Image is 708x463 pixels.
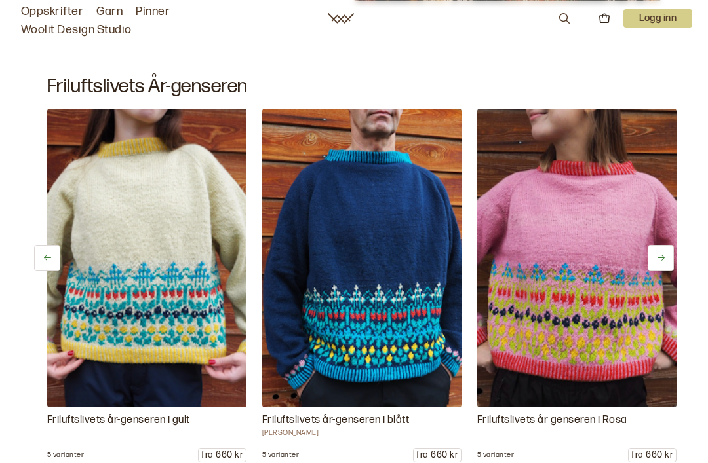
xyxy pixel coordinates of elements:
[47,451,84,460] p: 5 varianter
[47,413,246,428] p: Friluftslivets år-genseren i gult
[96,3,123,21] a: Garn
[477,109,677,462] a: Friluftslivgenseren Genseren består av de mange fine fargene du kan finne ute på tur, i form av b...
[262,109,462,407] img: Anna Spjelkavik Friluftslivgenseren Genseren består av de mange fine fargene du kan finne ute på ...
[262,109,462,462] a: Anna Spjelkavik Friluftslivgenseren Genseren består av de mange fine fargene du kan finne ute på ...
[414,449,461,462] p: fra 660 kr
[477,413,677,428] p: Friluftslivets år genseren i Rosa
[199,449,246,462] p: fra 660 kr
[262,413,462,428] p: Friluftslivets år-genseren i blått
[47,109,246,407] img: Genseren består av de mange fine fargene du kan finne ute på tur, i form av blomster, planter og ...
[262,451,299,460] p: 5 varianter
[47,109,246,462] a: Genseren består av de mange fine fargene du kan finne ute på tur, i form av blomster, planter og ...
[477,109,677,407] img: Friluftslivgenseren Genseren består av de mange fine fargene du kan finne ute på tur, i form av b...
[262,428,462,437] p: [PERSON_NAME]
[136,3,170,21] a: Pinner
[623,9,692,28] button: User dropdown
[623,9,692,28] p: Logg inn
[21,3,83,21] a: Oppskrifter
[477,451,514,460] p: 5 varianter
[47,75,661,98] h2: Friluftslivets År-genseren
[21,21,132,39] a: Woolit Design Studio
[328,13,354,24] a: Woolit
[629,449,676,462] p: fra 660 kr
